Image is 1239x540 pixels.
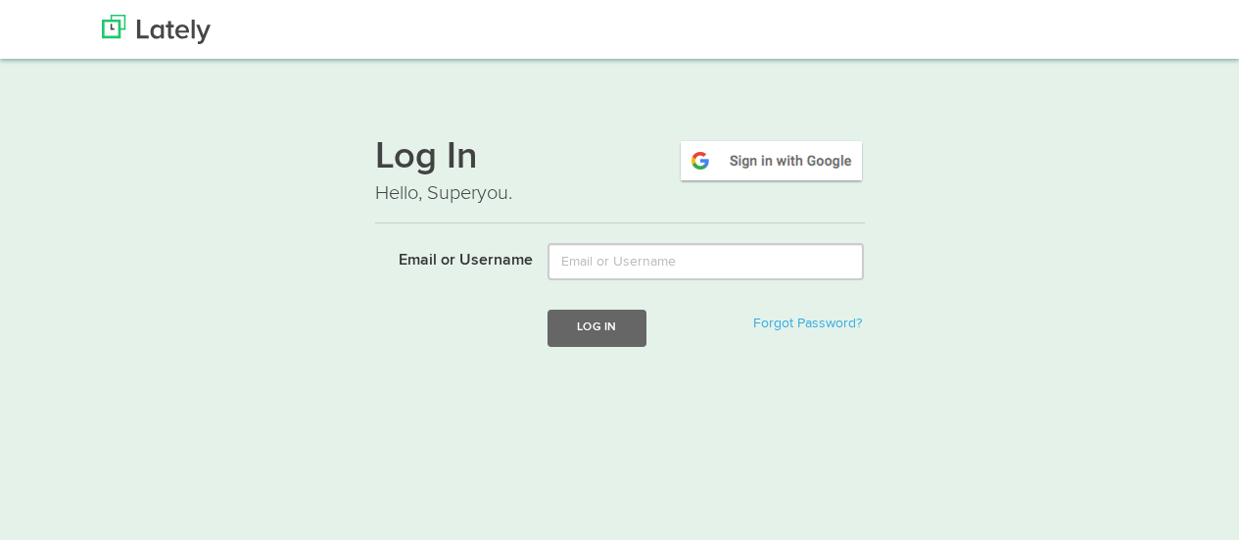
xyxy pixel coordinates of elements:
[753,317,862,330] a: Forgot Password?
[360,243,534,272] label: Email or Username
[678,138,865,183] img: google-signin.png
[102,15,211,44] img: Lately
[375,179,865,208] p: Hello, Superyou.
[375,138,865,179] h1: Log In
[548,243,864,280] input: Email or Username
[548,310,645,346] button: Log In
